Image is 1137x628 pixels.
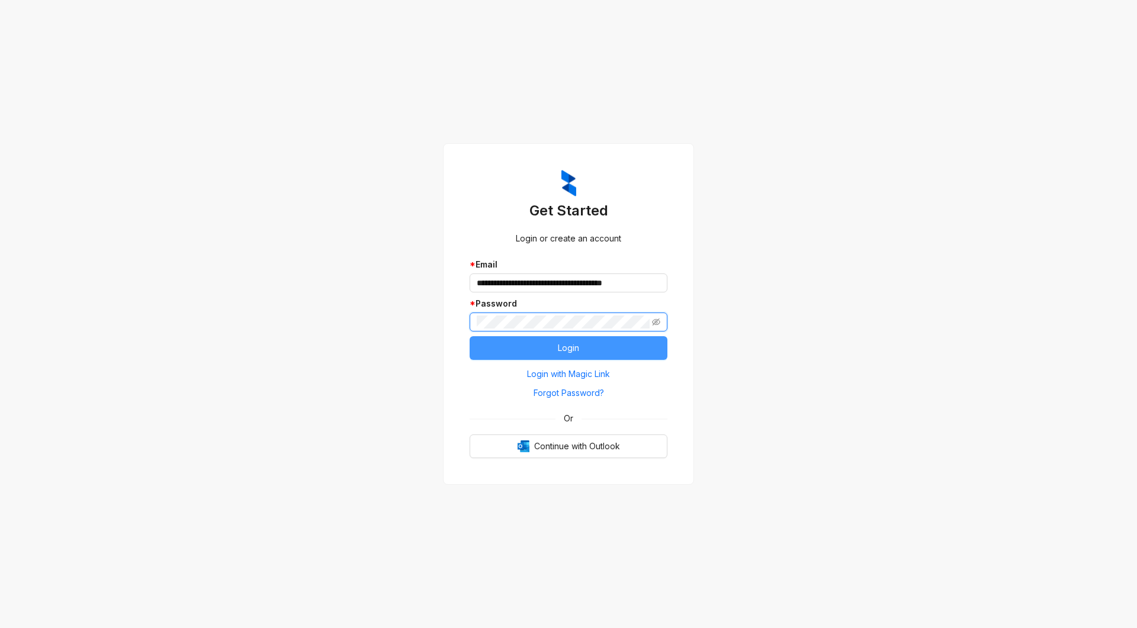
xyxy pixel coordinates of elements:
[470,201,667,220] h3: Get Started
[470,297,667,310] div: Password
[534,387,604,400] span: Forgot Password?
[558,342,579,355] span: Login
[470,336,667,360] button: Login
[561,170,576,197] img: ZumaIcon
[518,440,529,452] img: Outlook
[470,258,667,271] div: Email
[527,368,610,381] span: Login with Magic Link
[555,412,582,425] span: Or
[470,232,667,245] div: Login or create an account
[534,440,620,453] span: Continue with Outlook
[652,318,660,326] span: eye-invisible
[470,384,667,402] button: Forgot Password?
[470,365,667,384] button: Login with Magic Link
[470,434,667,458] button: OutlookContinue with Outlook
